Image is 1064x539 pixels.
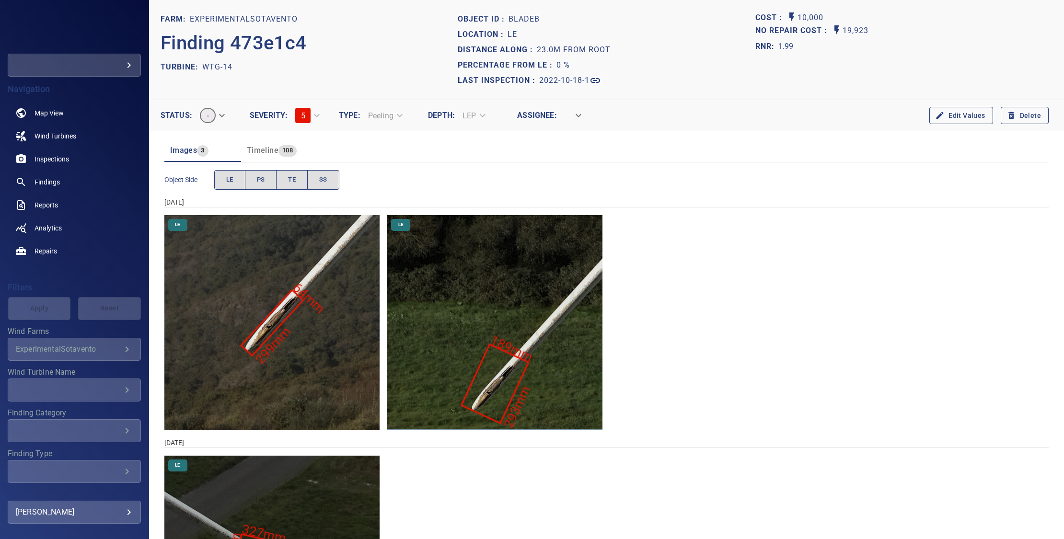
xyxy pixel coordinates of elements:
[16,505,133,520] div: [PERSON_NAME]
[35,108,64,118] span: Map View
[164,197,1049,207] div: [DATE]
[301,111,305,120] span: 5
[8,217,141,240] a: analytics noActive
[35,246,57,256] span: Repairs
[192,104,231,127] div: -
[201,111,215,120] span: -
[250,112,288,119] label: Severity :
[360,107,409,124] div: Peeling
[8,419,141,442] div: Finding Category
[8,102,141,125] a: map noActive
[537,44,611,56] p: 23.0m from root
[786,11,798,23] svg: Auto Cost
[35,154,69,164] span: Inspections
[161,29,307,57] p: Finding 473e1c4
[508,29,517,40] p: LE
[8,148,141,171] a: inspections noActive
[458,75,539,86] p: Last Inspection :
[929,107,993,125] button: Edit Values
[8,338,141,361] div: Wind Farms
[458,59,556,71] p: Percentage from LE :
[8,125,141,148] a: windturbines noActive
[197,145,208,156] span: 3
[458,44,537,56] p: Distance along :
[393,221,409,228] span: LE
[8,283,141,292] h4: Filters
[8,240,141,263] a: repairs noActive
[755,41,778,52] h1: RNR:
[831,24,843,36] svg: Auto No Repair Cost
[35,177,60,187] span: Findings
[517,112,556,119] label: Assignee :
[539,75,590,86] p: 2022-10-18-1
[245,170,277,190] button: PS
[164,175,214,184] span: Object Side
[509,13,540,25] p: bladeB
[8,54,141,77] div: demo
[8,194,141,217] a: reports noActive
[16,344,121,354] div: ExperimentalSotavento
[8,171,141,194] a: findings noActive
[307,170,339,190] button: SS
[755,24,831,37] span: Projected additional costs incurred by waiting 1 year to repair. This is a function of possible i...
[190,13,298,25] p: ExperimentalSotavento
[226,174,233,185] span: LE
[428,112,455,119] label: Depth :
[755,13,786,23] h1: Cost :
[35,223,62,233] span: Analytics
[339,112,360,119] label: Type :
[278,145,297,156] span: 108
[214,170,245,190] button: LE
[8,409,141,417] label: Finding Category
[458,13,509,25] p: Object ID :
[798,11,823,24] p: 10,000
[164,215,380,430] img: ExperimentalSotavento/WTG-14/2022-10-18-1/2022-10-18-1/image39wp43.jpg
[778,41,794,52] p: 1.99
[8,328,141,335] label: Wind Farms
[8,84,141,94] h4: Navigation
[288,174,296,185] span: TE
[8,368,141,376] label: Wind Turbine Name
[169,462,186,469] span: LE
[8,450,141,458] label: Finding Type
[1001,107,1049,125] button: Delete
[164,438,1049,447] div: [DATE]
[170,146,197,155] span: Images
[539,75,601,86] a: 2022-10-18-1
[161,112,192,119] label: Status :
[202,61,232,73] p: WTG-14
[276,170,308,190] button: TE
[843,24,868,37] p: 19,923
[755,11,786,24] span: The base labour and equipment costs to repair the finding. Does not include the loss of productio...
[8,460,141,483] div: Finding Type
[319,174,327,185] span: SS
[55,24,94,34] img: demo-logo
[458,29,508,40] p: Location :
[161,13,190,25] p: FARM:
[8,378,141,401] div: Wind Turbine Name
[247,146,278,155] span: Timeline
[556,59,570,71] p: 0 %
[755,26,831,35] h1: No Repair Cost :
[169,221,186,228] span: LE
[35,131,76,141] span: Wind Turbines
[557,107,588,124] div: ​
[455,107,491,124] div: LEP
[755,39,794,54] span: The ratio of the additional incurred cost of repair in 1 year and the cost of repairing today. Fi...
[161,61,202,73] p: TURBINE:
[387,215,602,430] img: ExperimentalSotavento/WTG-14/2022-10-18-1/2022-10-18-1/image38wp42.jpg
[257,174,265,185] span: PS
[288,104,326,127] div: 5
[214,170,339,190] div: objectSide
[35,200,58,210] span: Reports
